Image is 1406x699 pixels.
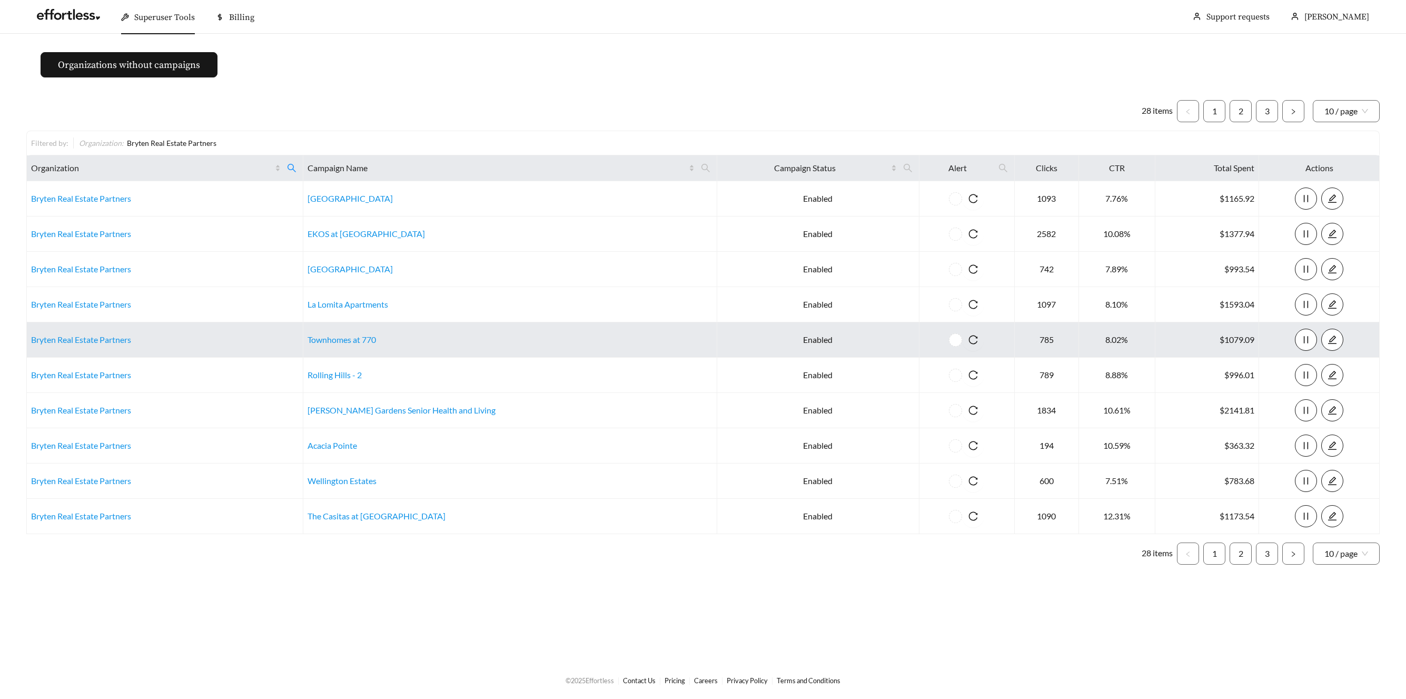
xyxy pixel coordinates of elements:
[727,676,768,685] a: Privacy Policy
[58,58,200,72] span: Organizations without campaigns
[308,229,425,239] a: EKOS at [GEOGRAPHIC_DATA]
[1015,358,1079,393] td: 789
[1177,100,1199,122] button: left
[31,476,131,486] a: Bryten Real Estate Partners
[31,229,131,239] a: Bryten Real Estate Partners
[1321,258,1343,280] button: edit
[1295,470,1317,492] button: pause
[1155,181,1259,216] td: $1165.92
[1324,101,1368,122] span: 10 / page
[717,322,919,358] td: Enabled
[717,464,919,499] td: Enabled
[1015,428,1079,464] td: 194
[1295,293,1317,316] button: pause
[717,393,919,428] td: Enabled
[1321,364,1343,386] button: edit
[1321,188,1343,210] button: edit
[1321,293,1343,316] button: edit
[308,511,445,521] a: The Casitas at [GEOGRAPHIC_DATA]
[962,329,984,351] button: reload
[1321,299,1343,309] a: edit
[962,258,984,280] button: reload
[777,676,840,685] a: Terms and Conditions
[962,511,984,521] span: reload
[1177,543,1199,565] button: left
[1322,335,1343,344] span: edit
[1322,370,1343,380] span: edit
[717,358,919,393] td: Enabled
[1322,476,1343,486] span: edit
[308,299,388,309] a: La Lomita Apartments
[694,676,718,685] a: Careers
[701,163,710,173] span: search
[1322,511,1343,521] span: edit
[1230,100,1252,122] li: 2
[1015,216,1079,252] td: 2582
[1321,435,1343,457] button: edit
[1015,393,1079,428] td: 1834
[1177,543,1199,565] li: Previous Page
[1321,405,1343,415] a: edit
[283,160,301,176] span: search
[717,428,919,464] td: Enabled
[1177,100,1199,122] li: Previous Page
[1295,264,1316,274] span: pause
[1295,399,1317,421] button: pause
[721,162,889,174] span: Campaign Status
[1230,543,1252,565] li: 2
[287,163,296,173] span: search
[1079,428,1155,464] td: 10.59%
[31,511,131,521] a: Bryten Real Estate Partners
[962,470,984,492] button: reload
[924,162,992,174] span: Alert
[1295,476,1316,486] span: pause
[1282,100,1304,122] button: right
[1142,543,1173,565] li: 28 items
[1079,181,1155,216] td: 7.76%
[1185,551,1191,557] span: left
[1155,155,1259,181] th: Total Spent
[1322,441,1343,450] span: edit
[1282,100,1304,122] li: Next Page
[31,264,131,274] a: Bryten Real Estate Partners
[308,162,687,174] span: Campaign Name
[229,12,254,23] span: Billing
[41,52,217,77] button: Organizations without campaigns
[1304,12,1369,22] span: [PERSON_NAME]
[31,405,131,415] a: Bryten Real Estate Partners
[1230,101,1251,122] a: 2
[717,181,919,216] td: Enabled
[566,676,614,685] span: © 2025 Effortless
[1290,109,1296,115] span: right
[1079,499,1155,534] td: 12.31%
[308,370,362,380] a: Rolling Hills - 2
[79,139,124,147] span: Organization :
[1321,470,1343,492] button: edit
[962,505,984,527] button: reload
[1155,428,1259,464] td: $363.32
[998,163,1008,173] span: search
[1295,435,1317,457] button: pause
[962,300,984,309] span: reload
[1256,100,1278,122] li: 3
[31,162,273,174] span: Organization
[1079,358,1155,393] td: 8.88%
[1321,334,1343,344] a: edit
[1324,543,1368,564] span: 10 / page
[1295,329,1317,351] button: pause
[1015,155,1079,181] th: Clicks
[1155,287,1259,322] td: $1593.04
[1295,223,1317,245] button: pause
[1290,551,1296,557] span: right
[1322,229,1343,239] span: edit
[31,137,73,149] div: Filtered by:
[1282,543,1304,565] li: Next Page
[1142,100,1173,122] li: 28 items
[1321,329,1343,351] button: edit
[899,160,917,176] span: search
[962,229,984,239] span: reload
[962,435,984,457] button: reload
[623,676,656,685] a: Contact Us
[1203,100,1225,122] li: 1
[1015,499,1079,534] td: 1090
